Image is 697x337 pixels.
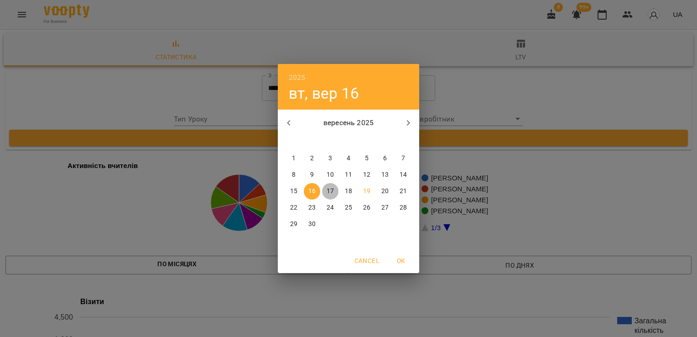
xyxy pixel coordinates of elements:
p: 17 [327,187,334,196]
button: 27 [377,200,393,216]
button: 3 [322,150,338,167]
button: 26 [359,200,375,216]
p: 2 [310,154,314,163]
button: 13 [377,167,393,183]
button: 30 [304,216,320,232]
span: ср [322,137,338,146]
span: пт [359,137,375,146]
p: вересень 2025 [300,117,398,128]
button: 25 [340,200,357,216]
button: Cancel [351,253,383,269]
p: 22 [290,203,297,212]
p: 18 [345,187,352,196]
p: 3 [328,154,332,163]
button: 9 [304,167,320,183]
p: 5 [365,154,369,163]
button: 18 [340,183,357,200]
button: 16 [304,183,320,200]
button: 22 [286,200,302,216]
p: 25 [345,203,352,212]
p: 14 [400,170,407,179]
p: 12 [363,170,370,179]
button: 24 [322,200,338,216]
button: OK [386,253,416,269]
button: 8 [286,167,302,183]
button: 14 [395,167,411,183]
p: 10 [327,170,334,179]
button: 29 [286,216,302,232]
p: 24 [327,203,334,212]
span: вт [304,137,320,146]
p: 30 [308,220,316,229]
span: сб [377,137,393,146]
button: 19 [359,183,375,200]
button: 28 [395,200,411,216]
button: 5 [359,150,375,167]
button: 23 [304,200,320,216]
p: 9 [310,170,314,179]
button: 11 [340,167,357,183]
button: 10 [322,167,338,183]
p: 20 [381,187,389,196]
p: 11 [345,170,352,179]
button: 6 [377,150,393,167]
button: 2025 [289,71,306,84]
button: вт, вер 16 [289,84,359,103]
button: 21 [395,183,411,200]
p: 21 [400,187,407,196]
p: 15 [290,187,297,196]
p: 7 [401,154,405,163]
button: 12 [359,167,375,183]
p: 29 [290,220,297,229]
p: 26 [363,203,370,212]
span: нд [395,137,411,146]
p: 13 [381,170,389,179]
p: 16 [308,187,316,196]
p: 28 [400,203,407,212]
span: OK [390,255,412,266]
span: Cancel [354,255,379,266]
p: 19 [363,187,370,196]
span: пн [286,137,302,146]
button: 7 [395,150,411,167]
button: 17 [322,183,338,200]
button: 20 [377,183,393,200]
p: 1 [292,154,296,163]
span: чт [340,137,357,146]
button: 15 [286,183,302,200]
p: 4 [347,154,350,163]
p: 27 [381,203,389,212]
p: 8 [292,170,296,179]
p: 23 [308,203,316,212]
button: 2 [304,150,320,167]
p: 6 [383,154,387,163]
button: 4 [340,150,357,167]
button: 1 [286,150,302,167]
